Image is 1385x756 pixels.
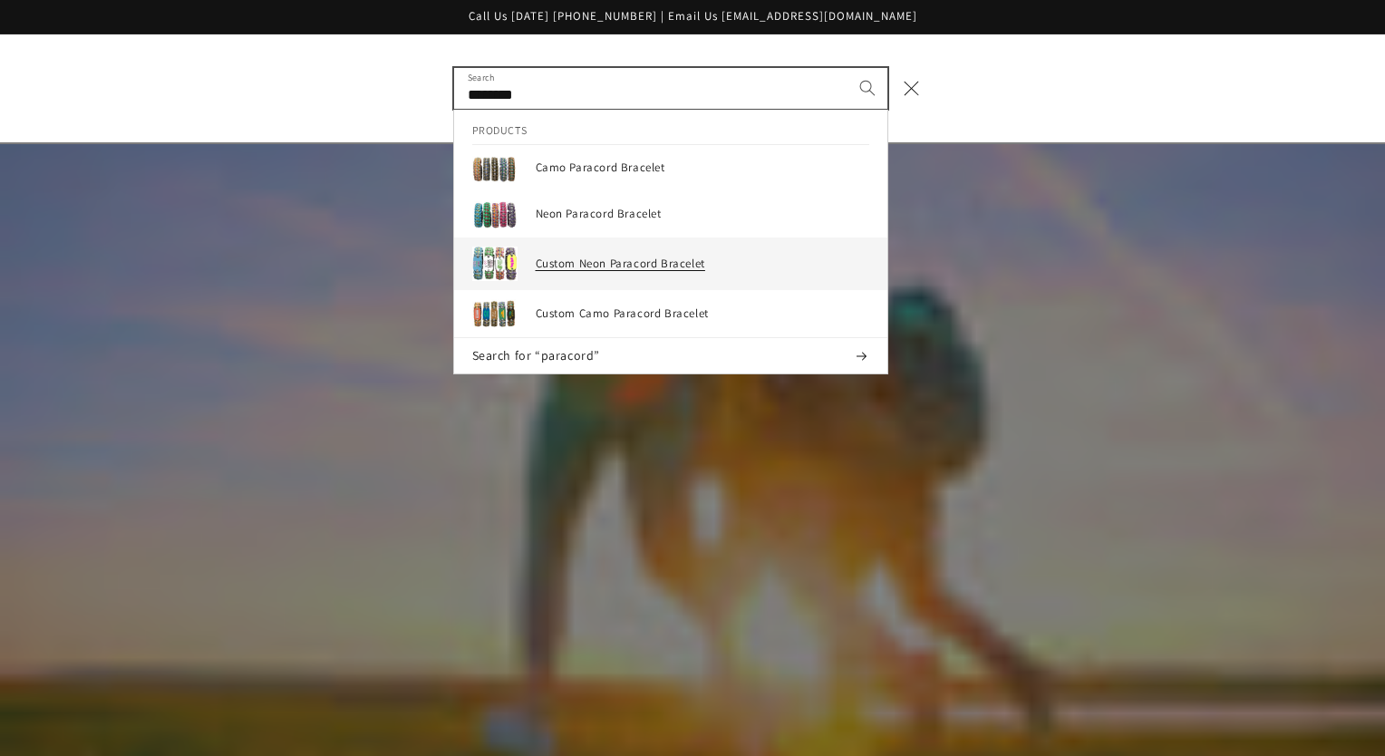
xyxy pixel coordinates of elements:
a: Custom Camo Paracord Bracelet [454,290,887,336]
img: Custom Neon Paracord Bracelet [472,247,518,282]
a: Neon Paracord Bracelet [454,192,887,237]
img: Neon Paracord Bracelet [472,201,518,228]
h3: Neon Paracord Bracelet [536,207,869,222]
a: Custom Neon Paracord Bracelet [454,237,887,291]
button: Close [892,68,932,108]
a: Camo Paracord Bracelet [454,145,887,192]
button: Search for “paracord” [454,338,887,374]
img: Custom Camo Paracord Bracelet [472,299,518,327]
h3: Custom Camo Paracord Bracelet [536,306,869,322]
h3: Camo Paracord Bracelet [536,160,869,176]
h2: Products [472,110,869,145]
button: Search [847,68,887,108]
h3: Custom Neon Paracord Bracelet [536,257,869,272]
img: Camo Paracord Bracelet [472,154,518,183]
